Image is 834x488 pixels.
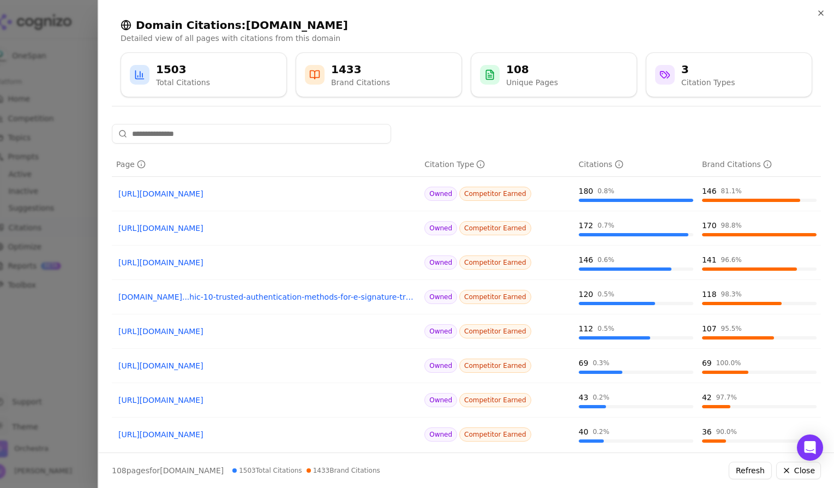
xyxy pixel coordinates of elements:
[598,324,615,333] div: 0.5 %
[459,187,531,201] span: Competitor Earned
[598,221,615,230] div: 0.7 %
[702,254,717,265] div: 141
[116,159,146,170] div: Page
[721,290,742,299] div: 98.3 %
[424,427,457,442] span: Owned
[681,62,735,77] div: 3
[331,62,390,77] div: 1433
[702,289,717,300] div: 118
[459,221,531,235] span: Competitor Earned
[424,393,457,407] span: Owned
[160,466,224,475] span: [DOMAIN_NAME]
[598,187,615,195] div: 0.8 %
[459,393,531,407] span: Competitor Earned
[698,152,821,177] th: brandCitationCount
[579,426,589,437] div: 40
[579,358,589,368] div: 69
[593,359,610,367] div: 0.3 %
[118,291,413,302] a: [DOMAIN_NAME]...hic-10-trusted-authentication-methods-for-e-signature-transactions
[716,359,741,367] div: 100.0 %
[579,220,593,231] div: 172
[121,33,812,44] p: Detailed view of all pages with citations from this domain
[702,392,712,403] div: 42
[121,17,812,33] h2: Domain Citations: [DOMAIN_NAME]
[424,255,457,270] span: Owned
[579,289,593,300] div: 120
[579,323,593,334] div: 112
[579,392,589,403] div: 43
[112,466,127,475] span: 108
[579,159,623,170] div: Citations
[307,466,380,475] span: 1433 Brand Citations
[598,255,615,264] div: 0.6 %
[681,77,735,88] div: Citation Types
[506,62,558,77] div: 108
[459,290,531,304] span: Competitor Earned
[598,290,615,299] div: 0.5 %
[593,427,610,436] div: 0.2 %
[721,324,742,333] div: 95.5 %
[702,358,712,368] div: 69
[424,290,457,304] span: Owned
[420,152,574,177] th: citationTypes
[459,359,531,373] span: Competitor Earned
[112,152,420,177] th: page
[459,427,531,442] span: Competitor Earned
[459,324,531,338] span: Competitor Earned
[459,255,531,270] span: Competitor Earned
[156,77,210,88] div: Total Citations
[424,221,457,235] span: Owned
[579,254,593,265] div: 146
[112,465,224,476] p: page s for
[424,324,457,338] span: Owned
[118,257,413,268] a: [URL][DOMAIN_NAME]
[232,466,302,475] span: 1503 Total Citations
[574,152,698,177] th: totalCitationCount
[702,426,712,437] div: 36
[156,62,210,77] div: 1503
[118,360,413,371] a: [URL][DOMAIN_NAME]
[579,186,593,197] div: 180
[506,77,558,88] div: Unique Pages
[721,187,742,195] div: 81.1 %
[424,159,485,170] div: Citation Type
[424,187,457,201] span: Owned
[721,255,742,264] div: 96.6 %
[118,395,413,406] a: [URL][DOMAIN_NAME]
[702,159,772,170] div: Brand Citations
[118,188,413,199] a: [URL][DOMAIN_NAME]
[118,223,413,234] a: [URL][DOMAIN_NAME]
[118,429,413,440] a: [URL][DOMAIN_NAME]
[721,221,742,230] div: 98.8 %
[776,462,821,479] button: Close
[716,427,737,436] div: 90.0 %
[716,393,737,402] div: 97.7 %
[702,186,717,197] div: 146
[729,462,772,479] button: Refresh
[331,77,390,88] div: Brand Citations
[702,323,717,334] div: 107
[118,326,413,337] a: [URL][DOMAIN_NAME]
[424,359,457,373] span: Owned
[702,220,717,231] div: 170
[593,393,610,402] div: 0.2 %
